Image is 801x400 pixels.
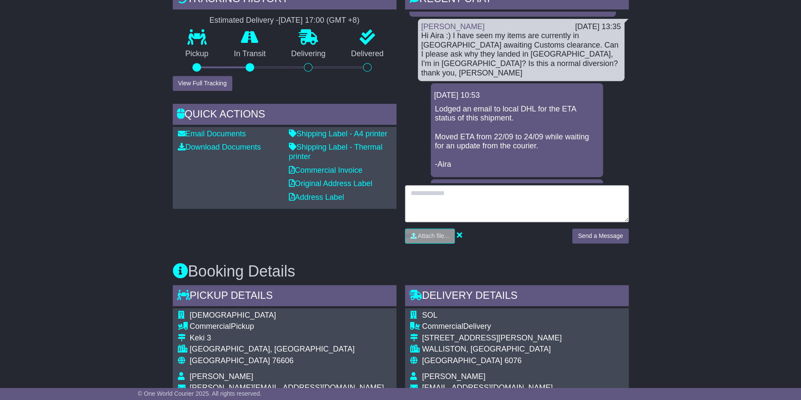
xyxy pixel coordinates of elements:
button: Send a Message [572,229,628,244]
div: Delivery [422,322,562,331]
a: Shipping Label - A4 printer [289,129,387,138]
div: Keki 3 [190,334,384,343]
div: [GEOGRAPHIC_DATA], [GEOGRAPHIC_DATA] [190,345,384,354]
p: Delivered [338,49,396,59]
span: Commercial [422,322,463,331]
span: Commercial [190,322,231,331]
span: 6076 [504,356,522,365]
a: [PERSON_NAME] [421,22,485,31]
div: [DATE] 13:35 [575,22,621,32]
h3: Booking Details [173,263,629,280]
span: 76606 [272,356,294,365]
a: Shipping Label - Thermal printer [289,143,383,161]
span: SOL [422,311,438,319]
a: Commercial Invoice [289,166,363,174]
span: [PERSON_NAME] [190,372,253,381]
div: [DATE] 10:53 [434,91,600,100]
span: [DEMOGRAPHIC_DATA] [190,311,276,319]
span: [GEOGRAPHIC_DATA] [422,356,502,365]
a: Download Documents [178,143,261,151]
div: Quick Actions [173,104,396,127]
span: [PERSON_NAME][EMAIL_ADDRESS][DOMAIN_NAME] [190,383,384,392]
span: © One World Courier 2025. All rights reserved. [138,390,262,397]
p: Pickup [173,49,222,59]
a: Original Address Label [289,179,372,188]
a: Email Documents [178,129,246,138]
div: WALLISTON, [GEOGRAPHIC_DATA] [422,345,562,354]
button: View Full Tracking [173,76,232,91]
span: [EMAIL_ADDRESS][DOMAIN_NAME] [422,383,553,392]
div: Delivery Details [405,285,629,308]
p: In Transit [221,49,279,59]
div: Pickup [190,322,384,331]
div: [DATE] 17:00 (GMT +8) [279,16,360,25]
p: Delivering [279,49,339,59]
a: Address Label [289,193,344,202]
p: Lodged an email to local DHL for the ETA status of this shipment. Moved ETA from 22/09 to 24/09 w... [435,105,599,169]
div: Pickup Details [173,285,396,308]
div: Estimated Delivery - [173,16,396,25]
span: [PERSON_NAME] [422,372,486,381]
span: [GEOGRAPHIC_DATA] [190,356,270,365]
div: Hi Aira :) I have seen my items are currently in [GEOGRAPHIC_DATA] awaiting Customs clearance. Ca... [421,31,621,78]
div: [STREET_ADDRESS][PERSON_NAME] [422,334,562,343]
